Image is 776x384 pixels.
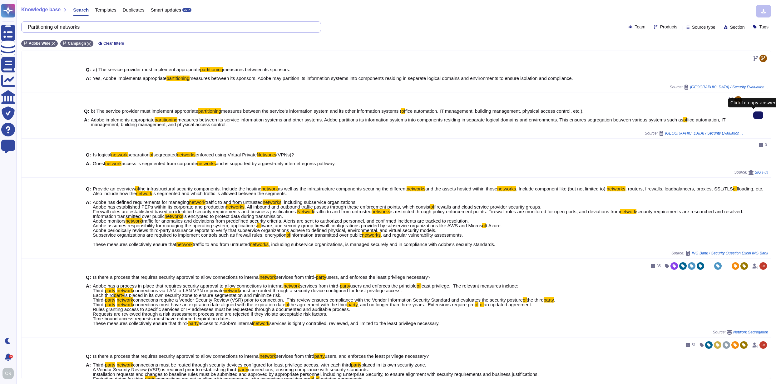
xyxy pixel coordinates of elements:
span: floading, etc. Also include how the [93,186,764,196]
span: is placed in its own security zone to ensure segmentation and minimize risk. ​ Third- [93,293,283,303]
mark: of [430,204,434,209]
span: Source: [645,131,743,136]
mark: networks [226,204,245,209]
mark: party [105,302,115,307]
mark: party [105,288,115,293]
mark: network [117,297,133,303]
span: b) The service provider must implement appropriate [91,108,198,114]
span: Is logical [93,152,111,157]
mark: partitioning [166,76,189,81]
span: . All inbound and outbound traffic passes through these enforcement points, which consist [245,204,430,209]
span: the infrastructural security components. Include the hosting [139,186,261,191]
span: , including subservice organizations, is managed securely and in compliance with Adobe's security... [269,242,495,247]
mark: network [253,321,269,326]
span: connections, ensuring compliance with security standards. ​​​ Installation requests and changes t... [93,367,540,382]
span: and is supported by a guest-only internet egress pathway. [216,161,335,166]
span: Third- [93,362,105,367]
b: A: [86,76,91,81]
mark: of [150,152,154,157]
mark: party [188,321,199,326]
span: Yes, Adobe implements appropriate [93,76,166,81]
span: Templates [95,7,116,12]
span: services from third- [276,274,316,280]
span: a) The service provider must implement appropriate [93,67,200,72]
mark: of [285,302,289,307]
mark: network [105,161,122,166]
div: BETA [182,8,191,12]
span: Guest [93,161,105,166]
span: Source type [692,25,715,29]
mark: network [117,302,133,307]
mark: of [310,376,314,382]
span: the third [527,297,544,303]
span: users, and enforces the least privilege necessary? [326,274,431,280]
b: Q: [84,109,89,113]
span: connections are set to align with agreements, with extensions requiring pro [156,376,310,382]
span: tware, and security group firewall configurations provided by subservice organizations like AWS a... [261,223,482,228]
span: users and enforces the principle [350,283,417,288]
span: enforced using Virtual Private [195,152,257,157]
span: users, and enforces the least privilege necessary? [325,353,429,359]
span: measures between the service's information system and its other information systems ( [221,108,401,114]
span: connections via LAN-to-LAN VPN or private [133,288,224,293]
span: Tags [759,25,769,29]
span: traffic for anomalies and deviations from predefined security criteria. Alerts are sent to author... [93,218,469,228]
mark: network [259,274,276,280]
b: Q: [86,152,91,157]
b: A: [86,161,91,166]
mark: network [189,199,205,205]
mark: party [314,353,324,359]
mark: of [257,223,261,228]
span: access is segmented from corporate [121,161,197,166]
span: . ​ Third- [93,297,556,307]
mark: partitioning [198,108,221,114]
mark: partitioning [155,117,177,122]
span: connections must have an expiration date aligned with the expiration date [133,302,285,307]
mark: network [136,191,152,196]
mark: of [401,108,405,114]
mark: of [482,223,486,228]
span: [GEOGRAPHIC_DATA] / Security Evaluation SecNumCloud English 02042025 V2 [665,131,743,135]
span: information transmitted over public [290,232,362,238]
span: segregated [153,152,177,157]
span: [GEOGRAPHIC_DATA] / Security Evaluation SecNumCloud English 02042025 V2 [690,85,768,89]
span: connections require a Vendor Security Review (VSR) prior to connection. ​ This review ensures com... [133,297,523,303]
b: Q: [86,67,91,72]
mark: network [126,218,142,224]
span: services from third- [300,283,340,288]
mark: networks [177,152,195,157]
mark: party [105,362,115,367]
span: connections must be routed through security devices configured for least privilege access, with e... [133,362,351,367]
b: Q: [86,354,91,358]
mark: Network [297,209,314,214]
span: , including subservice organizations. Adobe has established PEPs within its corporate and production [93,199,357,209]
mark: network [111,152,128,157]
b: A: [84,117,89,127]
b: A: [86,200,91,247]
mark: Networks [257,152,276,157]
mark: party [145,376,155,382]
b: Q: [86,186,91,196]
span: Clear filters [103,42,124,45]
span: Search [73,7,89,12]
input: Search a question or template... [25,22,314,32]
span: least privilege. ​ The relevant measures include: Third- [93,283,518,293]
mark: of [135,186,139,191]
span: . Include component like (but not limited to): [516,186,606,191]
span: (VPNs)? [276,152,294,157]
mark: of [286,232,290,238]
mark: of [733,186,737,191]
mark: party [340,283,350,288]
span: Adobe has a process in place that requires security approval to allow connections to internal [93,283,284,288]
mark: network [284,283,300,288]
span: SIG Full [755,170,768,174]
span: separation [128,152,150,157]
div: 9+ [9,355,13,358]
mark: network [117,288,133,293]
span: traffic to and from untrusted [193,242,250,247]
span: traffic to and from untrusted [205,199,263,205]
mark: party [351,362,361,367]
span: an updated agreement. ​ Rules granting access to specific services or IP addresses must be reques... [93,302,534,326]
span: Campaign [68,42,86,45]
span: Source: [671,251,768,256]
